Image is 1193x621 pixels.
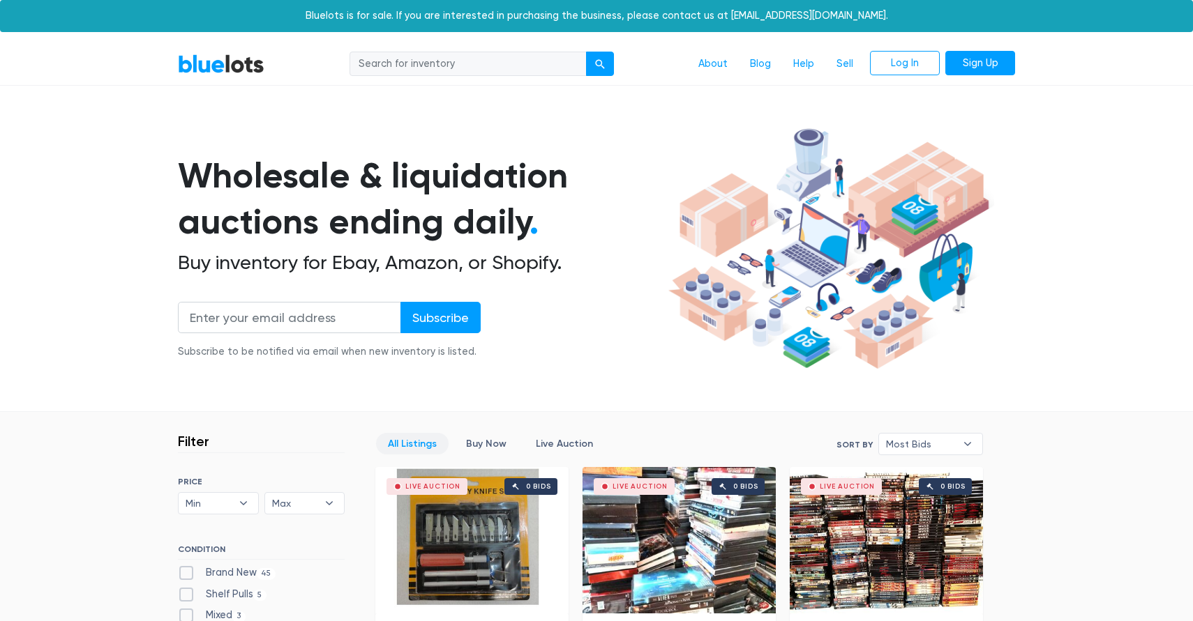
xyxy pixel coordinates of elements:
[870,51,940,76] a: Log In
[229,493,258,514] b: ▾
[530,201,539,243] span: .
[178,251,663,275] h2: Buy inventory for Ebay, Amazon, or Shopify.
[820,483,875,490] div: Live Auction
[375,467,569,613] a: Live Auction 0 bids
[350,52,587,77] input: Search for inventory
[178,302,401,333] input: Enter your email address
[945,51,1015,76] a: Sign Up
[613,483,668,490] div: Live Auction
[733,483,758,490] div: 0 bids
[663,122,994,376] img: hero-ee84e7d0318cb26816c560f6b4441b76977f77a177738b4e94f68c95b2b83dbb.png
[315,493,344,514] b: ▾
[178,54,264,74] a: BlueLots
[526,483,551,490] div: 0 bids
[178,544,345,560] h6: CONDITION
[186,493,232,514] span: Min
[257,568,276,579] span: 45
[272,493,318,514] span: Max
[178,153,663,245] h1: Wholesale & liquidation auctions ending daily
[405,483,460,490] div: Live Auction
[178,344,481,360] div: Subscribe to be notified via email when new inventory is listed.
[178,477,345,486] h6: PRICE
[886,434,956,454] span: Most Bids
[583,467,776,613] a: Live Auction 0 bids
[400,302,481,333] input: Subscribe
[940,483,966,490] div: 0 bids
[178,587,267,602] label: Shelf Pulls
[178,433,209,450] h3: Filter
[953,434,982,454] b: ▾
[825,51,864,77] a: Sell
[178,565,276,581] label: Brand New
[739,51,782,77] a: Blog
[524,433,605,454] a: Live Auction
[782,51,825,77] a: Help
[253,590,267,601] span: 5
[454,433,518,454] a: Buy Now
[376,433,449,454] a: All Listings
[687,51,739,77] a: About
[836,438,873,451] label: Sort By
[790,467,983,613] a: Live Auction 0 bids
